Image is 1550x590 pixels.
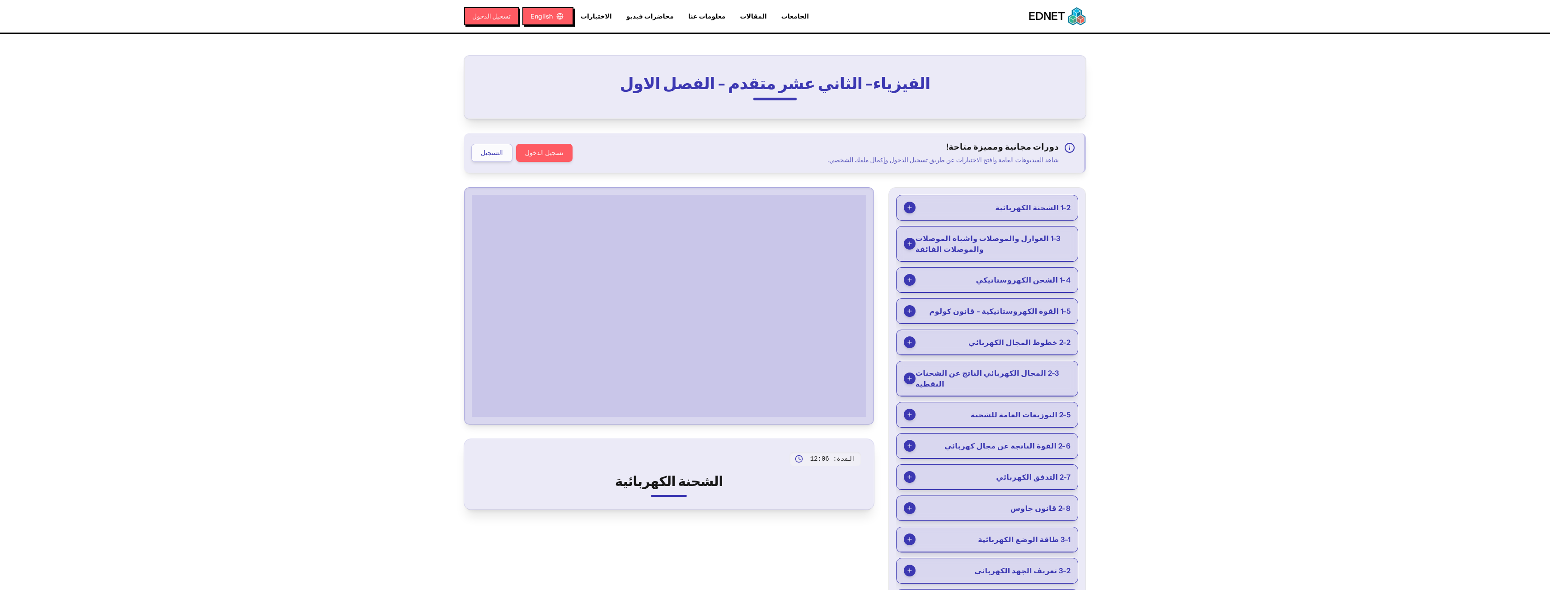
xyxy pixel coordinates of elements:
span: 2-5 التوزيعات العامة للشحنة [971,409,1071,420]
span: EDNET [1029,9,1065,24]
span: 2-8 قانون جاوس [1010,503,1071,514]
span: 2-7 التدفق الكهربائي [996,472,1071,482]
button: 1-2 الشحنة الكهربائية [897,195,1078,220]
a: محاضرات فيديو [619,12,681,21]
span: المدة: 12:06 [810,454,856,463]
span: 1-2 الشحنة الكهربائية [995,202,1071,213]
a: الاختبارات [573,12,619,21]
button: 1-5 القوة الكهروستاتيكية - قانون كولوم [897,299,1078,324]
span: 2-2 خطوط المجال الكهربائي [968,337,1071,348]
img: EDNET [1068,7,1086,25]
h2: الشحنة الكهربائية [477,473,861,490]
span: 3-2 تعريف الجهد الكهربائي [975,565,1071,576]
button: تسجيل الدخول [516,144,573,162]
a: معلومات عنا [681,12,733,21]
span: 3-1 طاقة الوضع الكهربائية [978,534,1071,545]
button: 3-1 طاقة الوضع الكهربائية [897,527,1078,552]
p: شاهد الفيديوهات العامة وافتح الاختبارات عن طريق تسجيل الدخول وإكمال ملفك الشخصي. [827,155,1059,165]
span: 2-6 القوة الناتجة عن مجال كهربائي [944,440,1071,451]
button: 2-6 القوة الناتجة عن مجال كهربائي [897,434,1078,458]
a: الجامعات [774,12,816,21]
h2: الفيزياء- الثاني عشر متقدم - الفصل الاول [515,74,1035,92]
span: 1-3 العوازل والموصلات واشباه الموصلات والموصلات الفائقة [916,233,1071,255]
button: التسجيل [471,144,512,162]
button: 2-7 التدفق الكهربائي [897,465,1078,490]
span: 1-5 القوة الكهروستاتيكية - قانون كولوم [929,306,1071,316]
button: 2-2 خطوط المجال الكهربائي [897,330,1078,355]
a: المقالات [733,12,774,21]
a: EDNETEDNET [1029,7,1086,25]
button: 1-4 الشحن الكهروستاتيكي [897,268,1078,293]
button: English [522,7,573,25]
button: 1-3 العوازل والموصلات واشباه الموصلات والموصلات الفائقة [897,227,1078,261]
button: 2-8 قانون جاوس [897,496,1078,521]
span: 1-4 الشحن الكهروستاتيكي [976,274,1071,285]
h3: دورات مجانية ومميزة متاحة! [827,141,1059,153]
span: 2-3 المجال الكهربائي الناتج عن الشحنات النقطية [916,368,1071,389]
button: 3-2 تعريف الجهد الكهربائي [897,558,1078,583]
button: 2-5 التوزيعات العامة للشحنة [897,402,1078,427]
button: 2-3 المجال الكهربائي الناتج عن الشحنات النقطية [897,361,1078,396]
button: تسجيل الدخول [464,7,519,25]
